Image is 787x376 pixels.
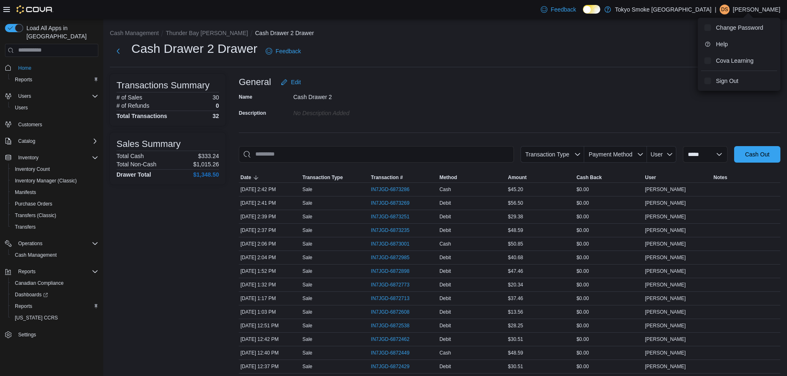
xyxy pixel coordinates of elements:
input: This is a search bar. As you type, the results lower in the page will automatically filter. [239,146,514,163]
button: Inventory Count [8,163,102,175]
button: Reports [8,74,102,85]
span: [PERSON_NAME] [645,213,686,220]
span: IN7JGD-6872449 [371,350,409,356]
button: Transaction # [369,173,438,182]
span: Transfers (Classic) [15,212,56,219]
span: Customers [18,121,42,128]
button: IN7JGD-6872449 [371,348,418,358]
span: IN7JGD-6872462 [371,336,409,343]
span: Load All Apps in [GEOGRAPHIC_DATA] [23,24,98,40]
a: Feedback [537,1,579,18]
span: IN7JGD-6872985 [371,254,409,261]
button: Edit [278,74,304,90]
h4: Total Transactions [117,113,167,119]
button: Change Password [701,21,777,34]
span: Transaction Type [525,151,569,158]
span: IN7JGD-6872898 [371,268,409,274]
button: Cash Drawer 2 Drawer [255,30,314,36]
span: [PERSON_NAME] [645,200,686,206]
button: Settings [2,329,102,341]
span: Feedback [276,47,301,55]
span: Debit [440,213,451,220]
p: Sale [302,268,312,274]
div: [DATE] 12:40 PM [239,348,301,358]
span: Reports [18,268,36,275]
span: Dashboards [12,290,98,300]
span: Reports [12,301,98,311]
button: Cash Management [8,249,102,261]
a: Manifests [12,187,39,197]
span: IN7JGD-6873251 [371,213,409,220]
button: Operations [15,239,46,248]
button: Inventory [2,152,102,163]
input: Dark Mode [583,5,600,14]
div: $0.00 [575,225,643,235]
div: $0.00 [575,184,643,194]
span: Operations [18,240,43,247]
span: Users [18,93,31,99]
p: | [715,5,716,14]
span: Transfers (Classic) [12,210,98,220]
p: Sale [302,350,312,356]
span: [PERSON_NAME] [645,281,686,288]
span: Debit [440,363,451,370]
h1: Cash Drawer 2 Drawer [131,40,257,57]
span: IN7JGD-6872429 [371,363,409,370]
button: User [647,146,676,163]
button: IN7JGD-6873235 [371,225,418,235]
span: $48.59 [508,227,523,234]
button: IN7JGD-6872538 [371,321,418,331]
div: [DATE] 12:51 PM [239,321,301,331]
h6: Total Non-Cash [117,161,157,168]
a: Customers [15,120,45,130]
h6: Total Cash [117,153,144,159]
a: Feedback [262,43,304,59]
span: Edit [291,78,301,86]
span: Reports [15,267,98,277]
button: Purchase Orders [8,198,102,210]
button: IN7JGD-6873286 [371,184,418,194]
button: Next [110,43,126,59]
div: $0.00 [575,198,643,208]
span: IN7JGD-6873235 [371,227,409,234]
div: $0.00 [575,348,643,358]
span: Sign Out [716,77,738,85]
button: Operations [2,238,102,249]
span: $50.85 [508,241,523,247]
span: Settings [18,331,36,338]
span: [PERSON_NAME] [645,268,686,274]
span: $48.59 [508,350,523,356]
p: Sale [302,200,312,206]
span: Amount [508,174,527,181]
span: Debit [440,254,451,261]
div: [DATE] 1:03 PM [239,307,301,317]
span: Reports [15,303,32,310]
div: [DATE] 2:37 PM [239,225,301,235]
button: Amount [506,173,575,182]
span: Inventory [15,153,98,163]
button: IN7JGD-6872985 [371,253,418,262]
p: 0 [216,102,219,109]
span: Debit [440,336,451,343]
img: Cova [17,5,53,14]
span: [PERSON_NAME] [645,254,686,261]
button: Transaction Type [521,146,584,163]
span: Inventory [18,154,38,161]
span: Payment Method [589,151,632,158]
span: Transfers [15,224,36,230]
button: Canadian Compliance [8,277,102,289]
div: $0.00 [575,239,643,249]
span: Notes [713,174,727,181]
span: Cash [440,350,451,356]
button: Reports [15,267,39,277]
p: Sale [302,213,312,220]
span: Debit [440,295,451,302]
span: $30.51 [508,336,523,343]
button: IN7JGD-6872773 [371,280,418,290]
button: IN7JGD-6872898 [371,266,418,276]
a: Purchase Orders [12,199,56,209]
span: [PERSON_NAME] [645,309,686,315]
p: 30 [212,94,219,101]
p: $333.24 [198,153,219,159]
a: Transfers (Classic) [12,210,59,220]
